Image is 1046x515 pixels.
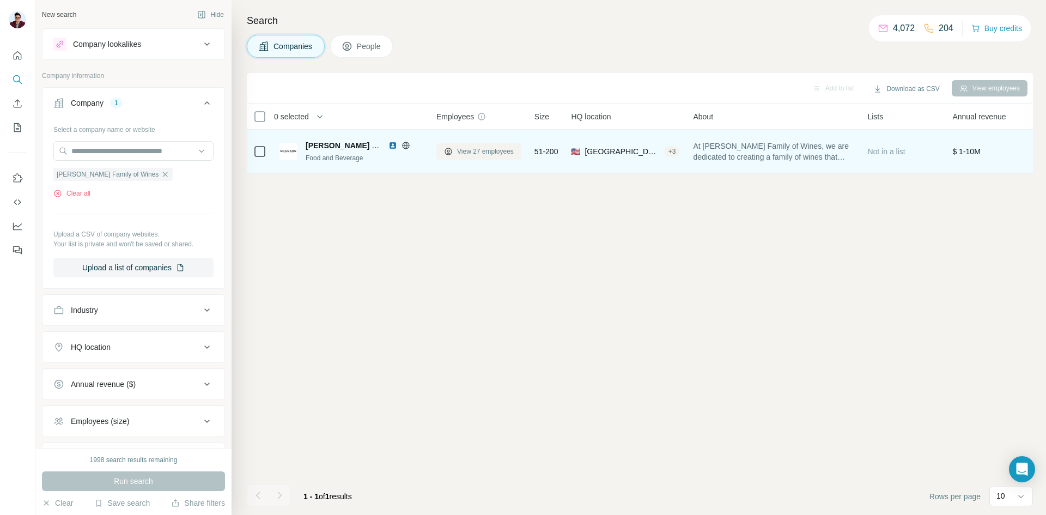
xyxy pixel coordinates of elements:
[534,111,549,122] span: Size
[571,111,611,122] span: HQ location
[388,141,397,150] img: LinkedIn logo
[42,498,73,508] button: Clear
[9,70,26,89] button: Search
[306,153,423,163] div: Food and Beverage
[585,146,659,157] span: [GEOGRAPHIC_DATA], [US_STATE]
[436,143,521,160] button: View 27 employees
[9,240,26,260] button: Feedback
[693,141,854,162] span: At [PERSON_NAME] Family of Wines, we are dedicated to creating a family of wines that consumers l...
[9,11,26,28] img: Avatar
[571,146,580,157] span: 🇺🇸
[929,491,981,502] span: Rows per page
[42,31,224,57] button: Company lookalikes
[53,120,214,135] div: Select a company name or website
[1009,456,1035,482] div: Open Intercom Messenger
[71,305,98,316] div: Industry
[42,408,224,434] button: Employees (size)
[273,41,313,52] span: Companies
[303,492,352,501] span: results
[42,297,224,323] button: Industry
[357,41,382,52] span: People
[9,118,26,137] button: My lists
[71,342,111,353] div: HQ location
[436,111,474,122] span: Employees
[247,13,1033,28] h4: Search
[866,81,947,97] button: Download as CSV
[893,22,915,35] p: 4,072
[457,147,514,156] span: View 27 employees
[42,445,224,471] button: Technologies
[53,189,90,198] button: Clear all
[971,21,1022,36] button: Buy credits
[867,111,883,122] span: Lists
[279,143,297,160] img: Logo of Shannon Family of Wines
[53,258,214,277] button: Upload a list of companies
[53,239,214,249] p: Your list is private and won't be saved or shared.
[42,71,225,81] p: Company information
[867,147,905,156] span: Not in a list
[325,492,330,501] span: 1
[952,147,980,156] span: $ 1-10M
[190,7,232,23] button: Hide
[664,147,680,156] div: + 3
[57,169,159,179] span: [PERSON_NAME] Family of Wines
[9,192,26,212] button: Use Surfe API
[73,39,141,50] div: Company lookalikes
[996,490,1005,501] p: 10
[9,94,26,113] button: Enrich CSV
[71,416,129,427] div: Employees (size)
[171,498,225,508] button: Share filters
[9,216,26,236] button: Dashboard
[306,141,430,150] span: [PERSON_NAME] Family of Wines
[42,371,224,397] button: Annual revenue ($)
[9,168,26,188] button: Use Surfe on LinkedIn
[319,492,325,501] span: of
[110,98,123,108] div: 1
[42,90,224,120] button: Company1
[94,498,150,508] button: Save search
[42,10,76,20] div: New search
[42,334,224,360] button: HQ location
[90,455,178,465] div: 1998 search results remaining
[71,379,136,390] div: Annual revenue ($)
[939,22,953,35] p: 204
[693,111,713,122] span: About
[952,111,1006,122] span: Annual revenue
[71,98,104,108] div: Company
[303,492,319,501] span: 1 - 1
[9,46,26,65] button: Quick start
[53,229,214,239] p: Upload a CSV of company websites.
[274,111,309,122] span: 0 selected
[534,146,558,157] span: 51-200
